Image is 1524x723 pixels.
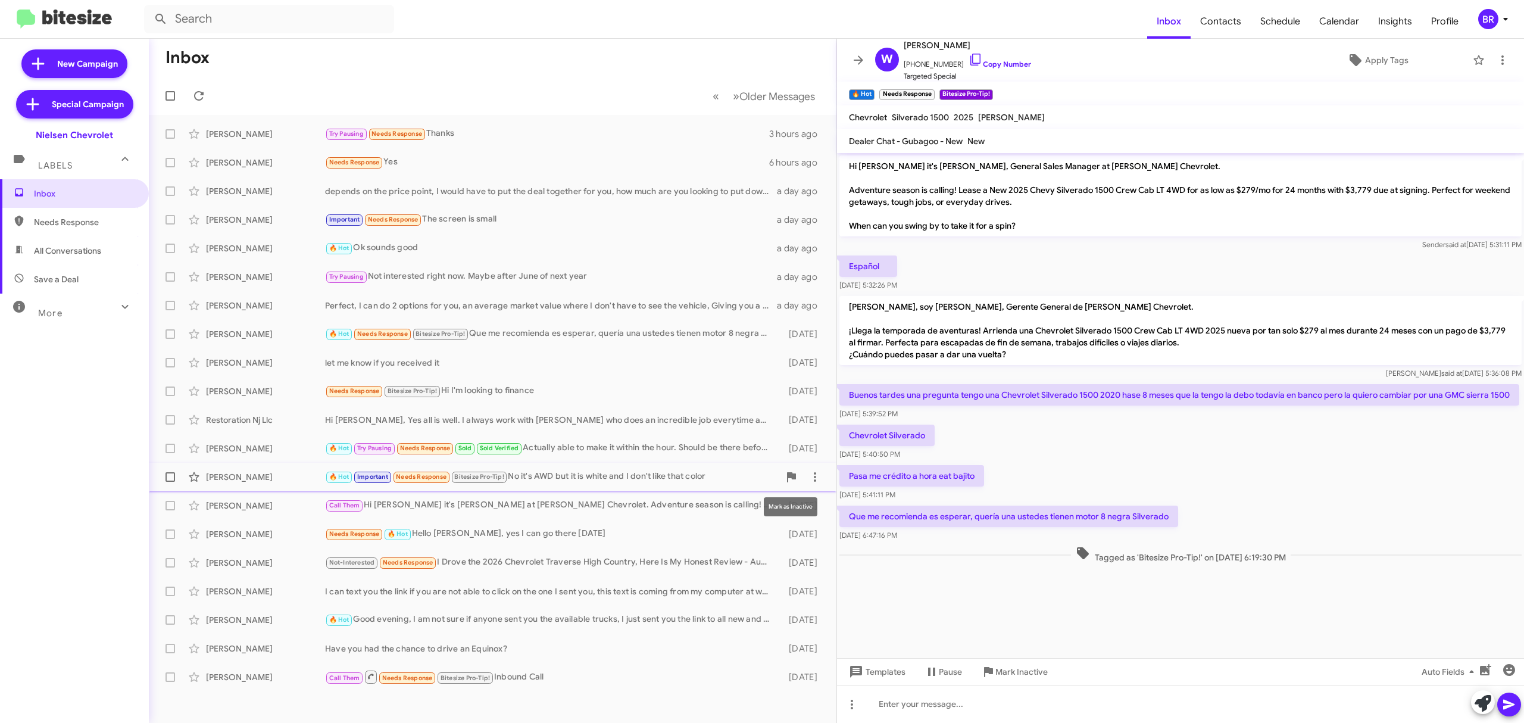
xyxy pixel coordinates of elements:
[849,136,963,147] span: Dealer Chat - Gubagoo - New
[34,216,135,228] span: Needs Response
[776,442,827,454] div: [DATE]
[967,136,985,147] span: New
[879,89,934,100] small: Needs Response
[776,357,827,369] div: [DATE]
[1288,49,1467,71] button: Apply Tags
[144,5,394,33] input: Search
[357,473,388,481] span: Important
[1386,369,1522,378] span: [PERSON_NAME] [DATE] 5:36:08 PM
[1412,661,1488,683] button: Auto Fields
[16,90,133,119] a: Special Campaign
[458,444,472,452] span: Sold
[388,530,408,538] span: 🔥 Hot
[357,330,408,338] span: Needs Response
[776,671,827,683] div: [DATE]
[400,444,451,452] span: Needs Response
[21,49,127,78] a: New Campaign
[206,671,325,683] div: [PERSON_NAME]
[954,112,973,123] span: 2025
[1365,49,1409,71] span: Apply Tags
[329,501,360,509] span: Call Them
[34,245,101,257] span: All Conversations
[396,473,446,481] span: Needs Response
[705,84,726,108] button: Previous
[1310,4,1369,39] a: Calendar
[776,328,827,340] div: [DATE]
[764,497,817,516] div: Mark as Inactive
[1369,4,1422,39] a: Insights
[776,385,827,397] div: [DATE]
[776,214,827,226] div: a day ago
[325,613,776,627] div: Good evening, I am not sure if anyone sent you the available trucks, I just sent you the link to ...
[849,112,887,123] span: Chevrolet
[1147,4,1191,39] a: Inbox
[206,500,325,512] div: [PERSON_NAME]
[1422,240,1522,249] span: Sender [DATE] 5:31:11 PM
[904,38,1031,52] span: [PERSON_NAME]
[776,242,827,254] div: a day ago
[1422,4,1468,39] a: Profile
[325,300,776,311] div: Perfect, I can do 2 options for you, an average market value where I don't have to see the vehicl...
[892,112,949,123] span: Silverado 1500
[34,273,79,285] span: Save a Deal
[1251,4,1310,39] a: Schedule
[969,60,1031,68] a: Copy Number
[368,216,419,223] span: Needs Response
[904,70,1031,82] span: Targeted Special
[839,465,984,487] p: Pasa me crédito a hora eat bajito
[839,281,897,289] span: [DATE] 5:32:26 PM
[34,188,135,200] span: Inbox
[776,414,827,426] div: [DATE]
[839,506,1178,527] p: Que me recomienda es esperar, quería una ustedes tienen motor 8 negra Silverado
[206,157,325,169] div: [PERSON_NAME]
[38,160,73,171] span: Labels
[325,185,776,197] div: depends on the price point, I would have to put the deal together for you, how much are you looki...
[329,330,349,338] span: 🔥 Hot
[206,271,325,283] div: [PERSON_NAME]
[329,674,360,682] span: Call Them
[325,585,776,597] div: I can text you the link if you are not able to click on the one I sent you, this text is coming f...
[839,490,895,499] span: [DATE] 5:41:11 PM
[206,471,325,483] div: [PERSON_NAME]
[706,84,822,108] nav: Page navigation example
[995,661,1048,683] span: Mark Inactive
[776,528,827,540] div: [DATE]
[325,357,776,369] div: let me know if you received it
[776,300,827,311] div: a day ago
[206,328,325,340] div: [PERSON_NAME]
[325,643,776,655] div: Have you had the chance to drive an Equinox?
[480,444,519,452] span: Sold Verified
[978,112,1045,123] span: [PERSON_NAME]
[325,241,776,255] div: Ok sounds good
[839,409,898,418] span: [DATE] 5:39:52 PM
[441,674,490,682] span: Bitesize Pro-Tip!
[206,643,325,655] div: [PERSON_NAME]
[165,48,210,67] h1: Inbox
[726,84,822,108] button: Next
[839,296,1522,365] p: [PERSON_NAME], soy [PERSON_NAME], Gerente General de [PERSON_NAME] Chevrolet. ¡Llega la temporada...
[839,155,1522,236] p: Hi [PERSON_NAME] it's [PERSON_NAME], General Sales Manager at [PERSON_NAME] Chevrolet. Adventure ...
[329,387,380,395] span: Needs Response
[1445,240,1466,249] span: said at
[839,255,897,277] p: Español
[325,669,776,684] div: Inbound Call
[329,273,364,281] span: Try Pausing
[325,441,776,455] div: Actually able to make it within the hour. Should be there before 2. Thanks
[52,98,124,110] span: Special Campaign
[904,52,1031,70] span: [PHONE_NUMBER]
[939,89,993,100] small: Bitesize Pro-Tip!
[1191,4,1251,39] a: Contacts
[769,157,827,169] div: 6 hours ago
[206,414,325,426] div: Restoration Nj Llc
[206,300,325,311] div: [PERSON_NAME]
[325,327,776,341] div: Que me recomienda es esperar, quería una ustedes tienen motor 8 negra Silverado
[206,385,325,397] div: [PERSON_NAME]
[839,384,1519,406] p: Buenos tardes una pregunta tengo una Chevrolet Silverado 1500 2020 hase 8 meses que la tengo la d...
[776,614,827,626] div: [DATE]
[1422,661,1479,683] span: Auto Fields
[713,89,719,104] span: «
[38,308,63,319] span: More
